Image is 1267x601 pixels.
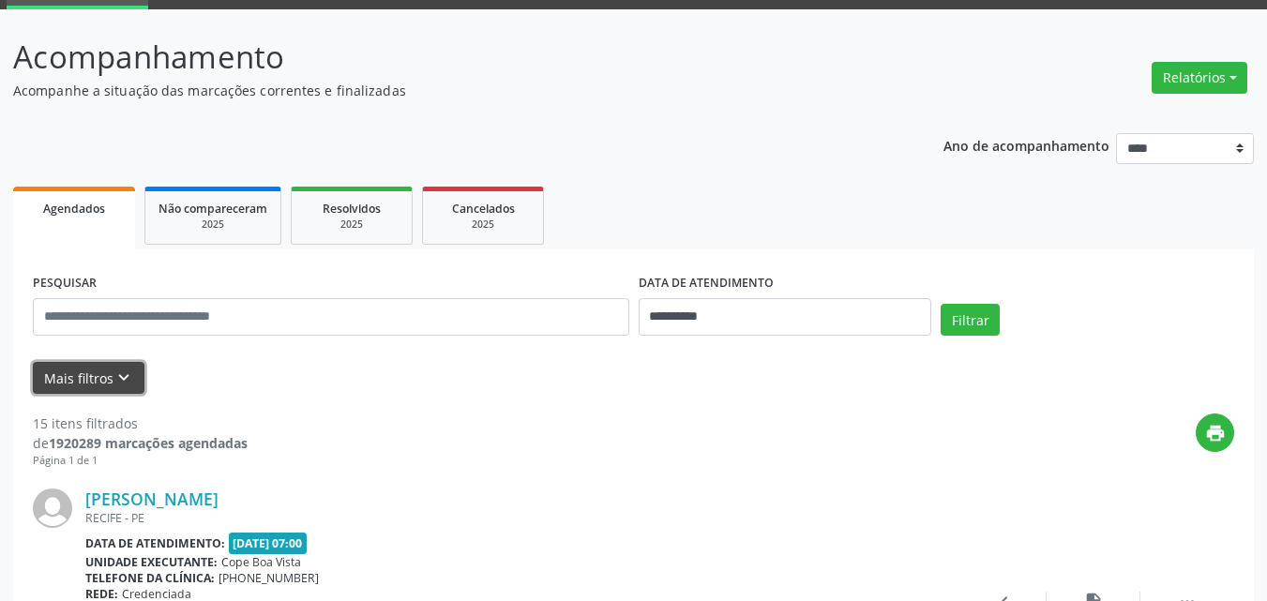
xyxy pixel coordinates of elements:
[33,269,97,298] label: PESQUISAR
[229,533,308,554] span: [DATE] 07:00
[1152,62,1247,94] button: Relatórios
[305,218,399,232] div: 2025
[33,488,72,528] img: img
[43,201,105,217] span: Agendados
[85,554,218,570] b: Unidade executante:
[13,81,882,100] p: Acompanhe a situação das marcações correntes e finalizadas
[941,304,1000,336] button: Filtrar
[158,201,267,217] span: Não compareceram
[1205,423,1226,443] i: print
[436,218,530,232] div: 2025
[943,133,1109,157] p: Ano de acompanhamento
[85,488,219,509] a: [PERSON_NAME]
[323,201,381,217] span: Resolvidos
[85,510,953,526] div: RECIFE - PE
[113,368,134,388] i: keyboard_arrow_down
[33,433,248,453] div: de
[219,570,319,586] span: [PHONE_NUMBER]
[158,218,267,232] div: 2025
[639,269,774,298] label: DATA DE ATENDIMENTO
[452,201,515,217] span: Cancelados
[85,535,225,551] b: Data de atendimento:
[33,362,144,395] button: Mais filtroskeyboard_arrow_down
[1196,413,1234,452] button: print
[221,554,301,570] span: Cope Boa Vista
[33,413,248,433] div: 15 itens filtrados
[49,434,248,452] strong: 1920289 marcações agendadas
[85,570,215,586] b: Telefone da clínica:
[13,34,882,81] p: Acompanhamento
[33,453,248,469] div: Página 1 de 1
